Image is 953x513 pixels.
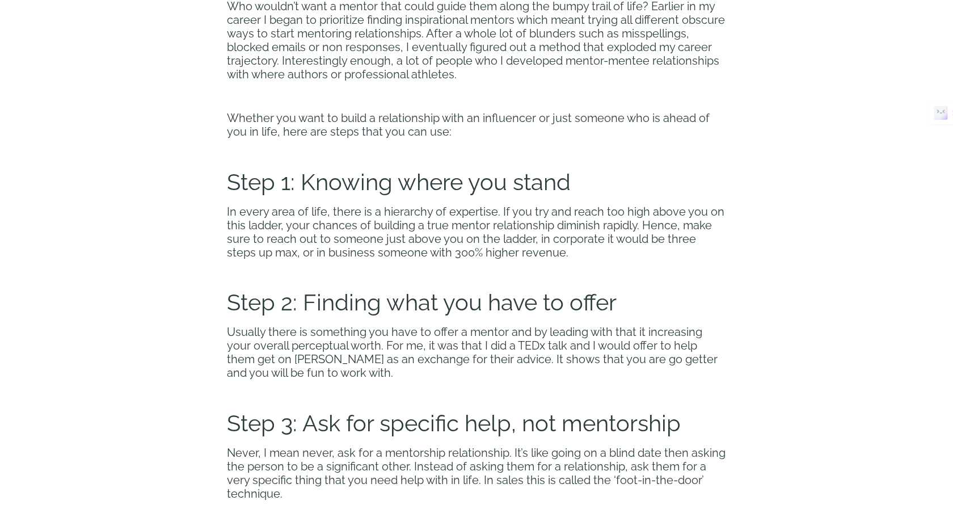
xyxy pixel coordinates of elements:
[227,169,571,195] span: Step 1: Knowing where you stand
[227,289,617,316] span: Step 2: Finding what you have to offer
[227,205,724,259] span: In every area of life, there is a hierarchy of expertise. If you try and reach too high above you...
[227,325,718,380] span: Usually there is something you have to offer a mentor and by leading with that it increasing your...
[227,111,710,138] span: Whether you want to build a relationship with an influencer or just someone who is ahead of you i...
[227,410,681,436] span: Step 3: Ask for specific help, not mentorship
[227,446,726,501] span: Never, I mean never, ask for a mentorship relationship. It’s like going on a blind date then aski...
